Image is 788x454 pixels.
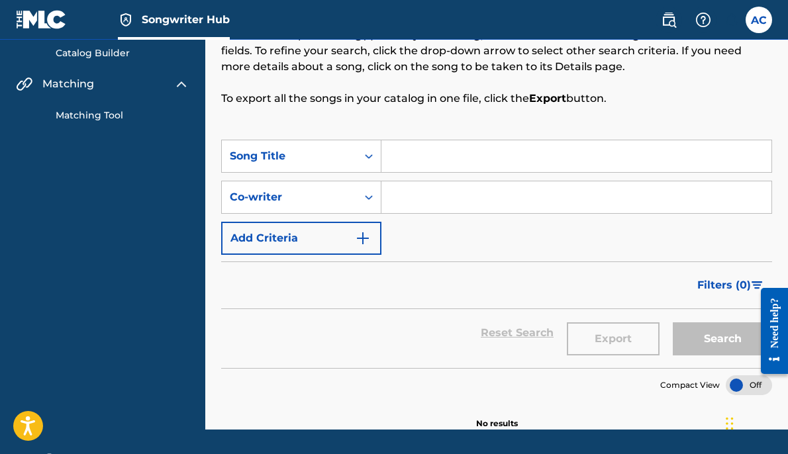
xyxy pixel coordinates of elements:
img: 9d2ae6d4665cec9f34b9.svg [355,230,371,246]
a: Public Search [656,7,682,33]
span: Matching [42,76,94,92]
div: Song Title [230,148,349,164]
img: expand [173,76,189,92]
div: Notifications [724,13,738,26]
img: Top Rightsholder [118,12,134,28]
div: Drag [726,404,734,443]
img: help [695,12,711,28]
button: Add Criteria [221,222,381,255]
img: Matching [16,76,32,92]
span: Songwriter Hub [142,12,230,27]
img: search [661,12,677,28]
div: Help [690,7,716,33]
p: No results [476,402,518,430]
div: Co-writer [230,189,349,205]
strong: Export [529,92,566,105]
span: Compact View [660,379,720,391]
form: Search Form [221,140,772,368]
div: User Menu [746,7,772,33]
iframe: Chat Widget [722,390,788,454]
a: Catalog Builder [56,46,189,60]
p: To export all the songs in your catalog in one file, click the button. [221,91,772,107]
p: To search for specific song(s) within your catalog, select criteria from the Song Title and/or Co... [221,27,772,75]
span: Filters ( 0 ) [697,277,751,293]
a: Matching Tool [56,109,189,122]
iframe: Resource Center [751,277,788,384]
img: MLC Logo [16,10,67,29]
button: Filters (0) [689,269,772,302]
